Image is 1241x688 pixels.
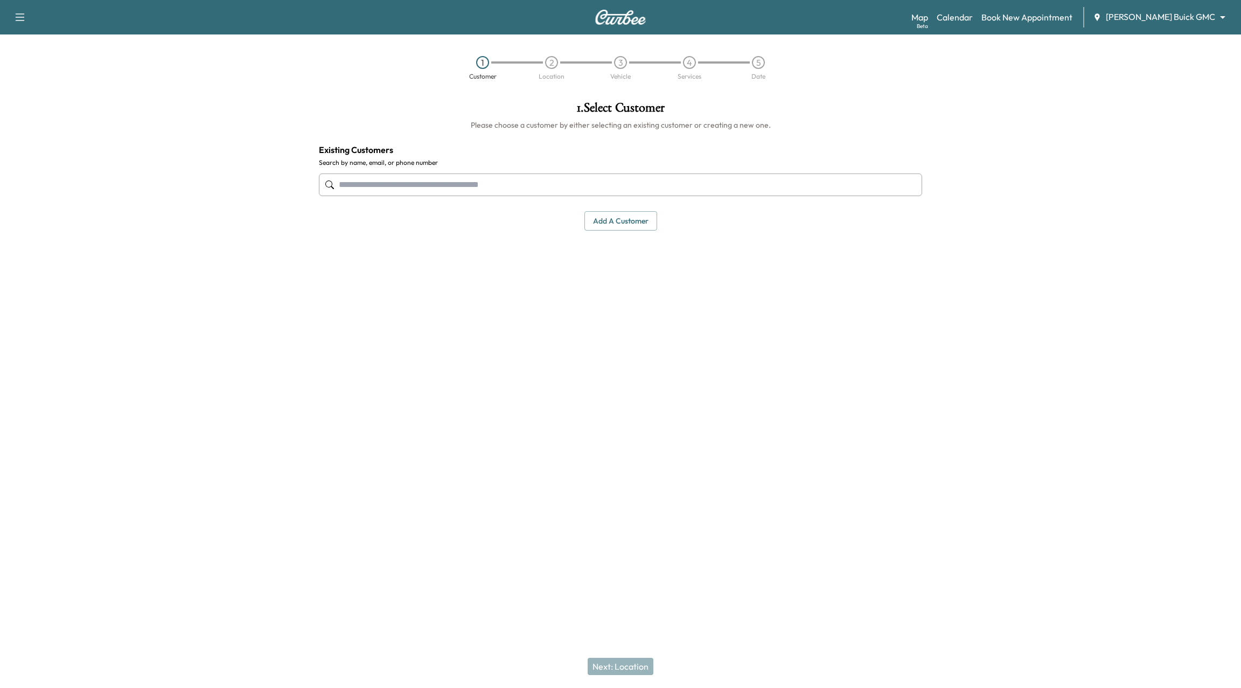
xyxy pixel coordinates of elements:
a: Book New Appointment [981,11,1072,24]
label: Search by name, email, or phone number [319,158,922,167]
h4: Existing Customers [319,143,922,156]
div: 2 [545,56,558,69]
div: Date [751,73,765,80]
button: Add a customer [584,211,657,231]
div: 4 [683,56,696,69]
div: Beta [917,22,928,30]
h6: Please choose a customer by either selecting an existing customer or creating a new one. [319,120,922,130]
img: Curbee Logo [595,10,646,25]
div: Vehicle [610,73,631,80]
div: 1 [476,56,489,69]
a: MapBeta [911,11,928,24]
div: 5 [752,56,765,69]
h1: 1 . Select Customer [319,101,922,120]
div: Location [539,73,564,80]
div: Services [678,73,701,80]
a: Calendar [937,11,973,24]
div: Customer [469,73,497,80]
div: 3 [614,56,627,69]
span: [PERSON_NAME] Buick GMC [1106,11,1215,23]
